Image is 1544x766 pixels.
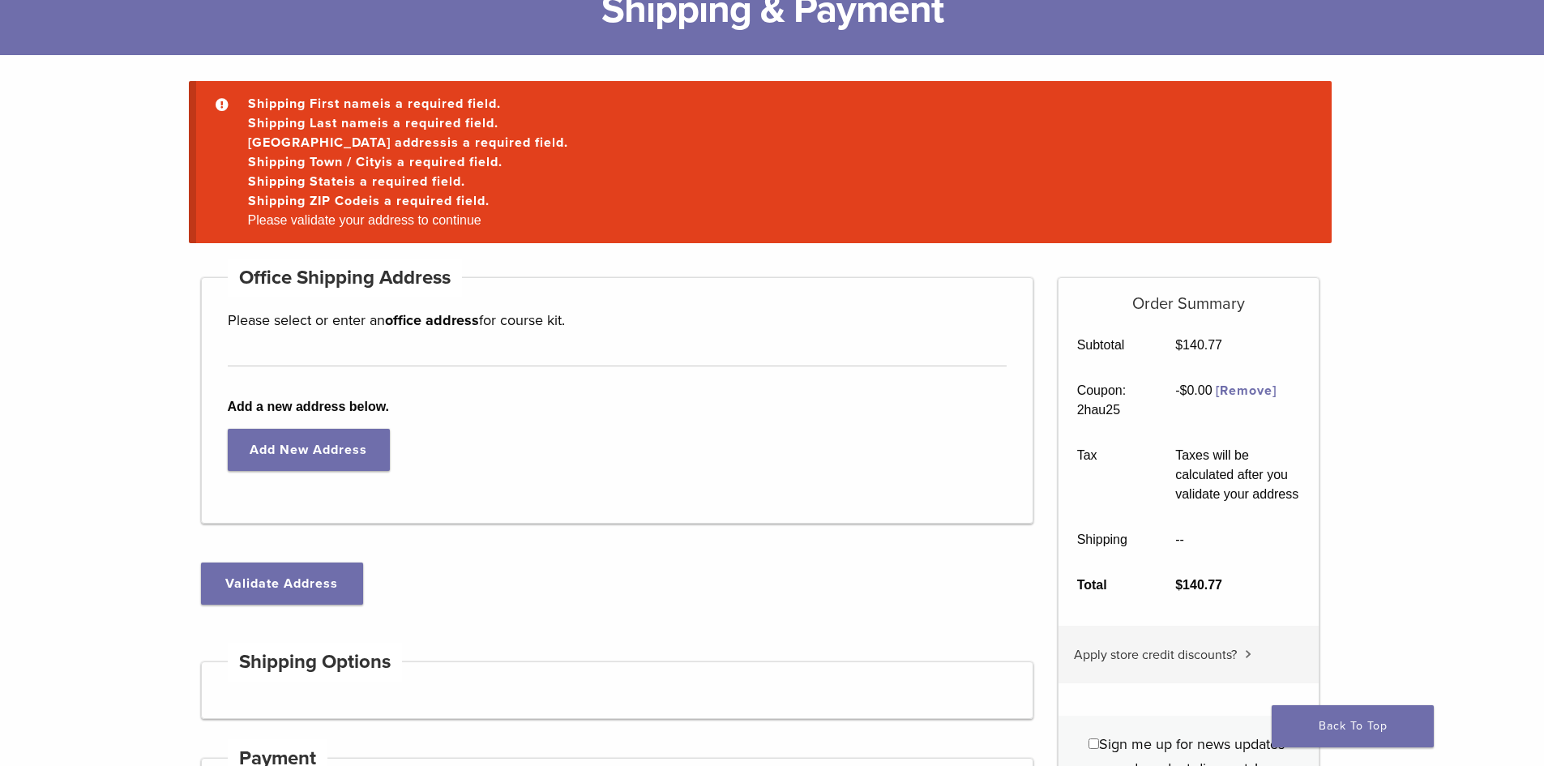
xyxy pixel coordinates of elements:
[1059,278,1319,314] h5: Order Summary
[228,643,403,682] h4: Shipping Options
[1059,433,1157,517] th: Tax
[1059,368,1157,433] th: Coupon: 2hau25
[248,135,447,151] strong: [GEOGRAPHIC_DATA] address
[248,96,501,112] a: Shipping First nameis a required field.
[248,193,369,209] strong: Shipping ZIP Code
[228,308,1007,332] p: Please select or enter an for course kit.
[1074,647,1237,663] span: Apply store credit discounts?
[248,115,498,131] a: Shipping Last nameis a required field.
[248,173,465,190] a: Shipping Stateis a required field.
[201,563,363,605] button: Validate Address
[1088,738,1099,749] input: Sign me up for news updates and product discounts!
[1175,578,1183,592] span: $
[1157,433,1319,517] td: Taxes will be calculated after you validate your address
[248,154,503,170] a: Shipping Town / Cityis a required field.
[1175,578,1222,592] bdi: 140.77
[228,259,463,297] h4: Office Shipping Address
[1175,533,1184,546] span: --
[1059,563,1157,608] th: Total
[385,311,479,329] strong: office address
[248,154,382,170] strong: Shipping Town / City
[1059,323,1157,368] th: Subtotal
[228,397,1007,417] b: Add a new address below.
[1272,705,1434,747] a: Back To Top
[1059,517,1157,563] th: Shipping
[1180,383,1187,397] span: $
[1175,338,1183,352] span: $
[1216,383,1277,399] a: Remove 2hau25 coupon
[242,211,1306,230] li: Please validate your address to continue
[1157,368,1319,433] td: -
[1245,650,1251,658] img: caret.svg
[248,135,568,151] a: [GEOGRAPHIC_DATA] addressis a required field.
[248,96,380,112] strong: Shipping First name
[248,193,490,209] a: Shipping ZIP Codeis a required field.
[228,429,390,471] a: Add New Address
[1180,383,1213,397] span: 0.00
[1175,338,1222,352] bdi: 140.77
[248,173,344,190] strong: Shipping State
[248,115,378,131] strong: Shipping Last name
